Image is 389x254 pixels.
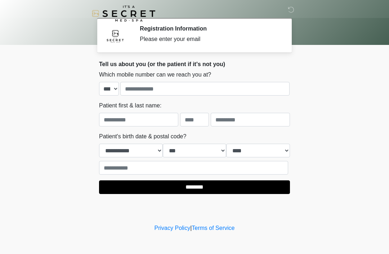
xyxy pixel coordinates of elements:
a: | [190,225,192,231]
a: Terms of Service [192,225,234,231]
label: Patient first & last name: [99,101,161,110]
label: Patient's birth date & postal code? [99,132,186,141]
label: Which mobile number can we reach you at? [99,70,211,79]
h2: Registration Information [140,25,279,32]
a: Privacy Policy [155,225,191,231]
img: It's A Secret Med Spa Logo [92,5,155,22]
img: Agent Avatar [104,25,126,47]
h2: Tell us about you (or the patient if it's not you) [99,61,290,68]
div: Please enter your email [140,35,279,43]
